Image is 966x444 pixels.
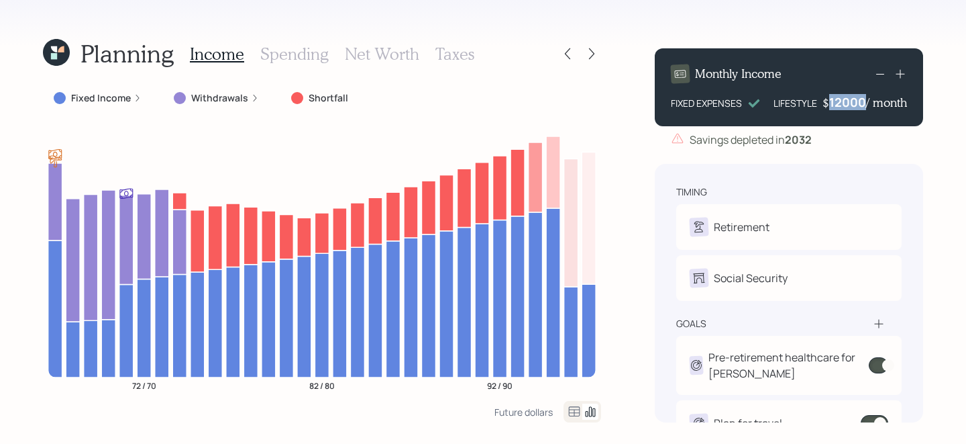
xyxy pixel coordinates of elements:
div: FIXED EXPENSES [671,96,742,110]
label: Withdrawals [191,91,248,105]
h4: / month [866,95,907,110]
div: Plan for travel [714,415,782,431]
div: 12000 [829,94,866,110]
b: 2032 [785,132,812,147]
div: timing [676,185,707,199]
div: Social Security [714,270,788,286]
label: Fixed Income [71,91,131,105]
h3: Spending [260,44,329,64]
h4: $ [822,95,829,110]
div: Savings depleted in [690,132,812,148]
h3: Income [190,44,244,64]
h3: Taxes [435,44,474,64]
div: LIFESTYLE [773,96,817,110]
div: Pre-retirement healthcare for [PERSON_NAME] [708,349,869,382]
div: Future dollars [494,406,553,418]
h3: Net Worth [345,44,419,64]
h4: Monthly Income [695,66,782,81]
h1: Planning [80,39,174,68]
tspan: 92 / 90 [487,380,513,391]
label: Shortfall [309,91,348,105]
tspan: 82 / 80 [309,380,335,391]
div: goals [676,317,706,330]
tspan: 72 / 70 [132,380,156,391]
div: Retirement [714,219,769,235]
